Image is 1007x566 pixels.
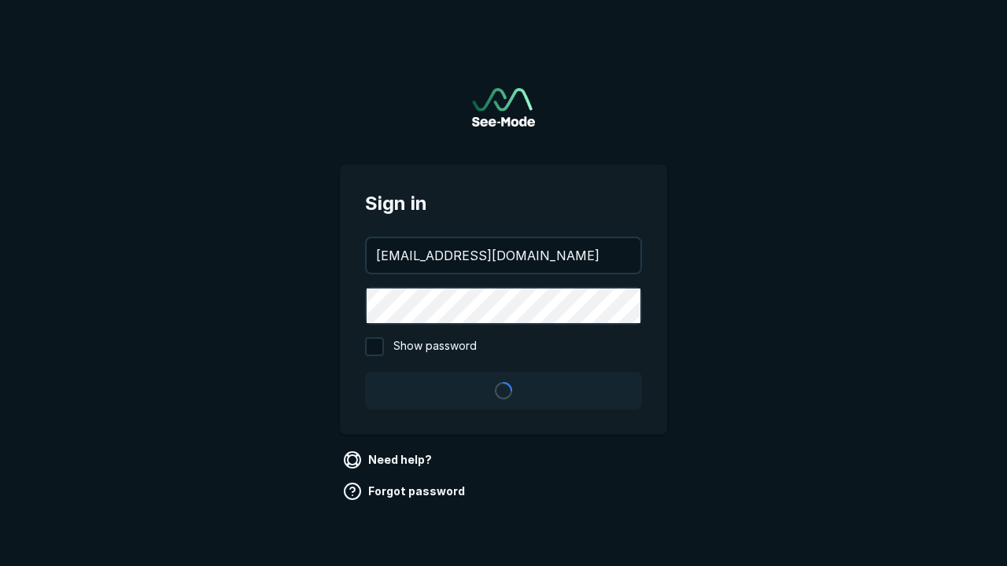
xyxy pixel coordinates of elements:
img: See-Mode Logo [472,88,535,127]
a: Forgot password [340,479,471,504]
a: Go to sign in [472,88,535,127]
span: Show password [393,337,477,356]
span: Sign in [365,189,642,218]
a: Need help? [340,447,438,472]
input: your@email.com [367,238,640,273]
